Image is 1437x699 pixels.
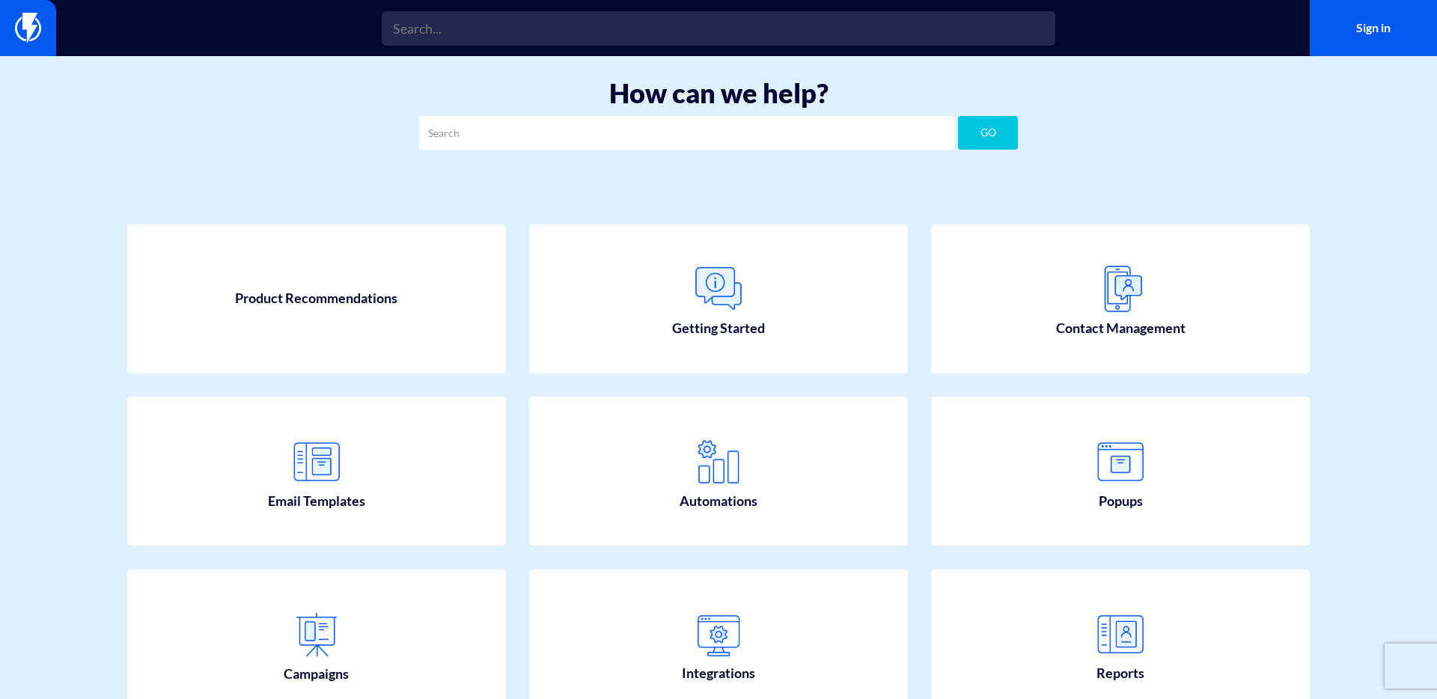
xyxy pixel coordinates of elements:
[382,11,1055,46] input: Search...
[268,492,365,511] span: Email Templates
[1096,664,1144,683] span: Reports
[284,665,349,684] span: Campaigns
[672,319,765,338] span: Getting Started
[127,225,506,373] a: Product Recommendations
[931,225,1310,373] a: Contact Management
[682,664,755,683] span: Integrations
[1099,492,1143,511] span: Popups
[931,397,1310,546] a: Popups
[958,116,1018,150] button: GO
[529,397,908,546] a: Automations
[529,225,908,373] a: Getting Started
[235,289,397,308] span: Product Recommendations
[680,492,757,511] span: Automations
[22,79,1415,109] h1: How can we help?
[127,397,506,546] a: Email Templates
[419,116,954,150] input: Search
[1056,319,1186,338] span: Contact Management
